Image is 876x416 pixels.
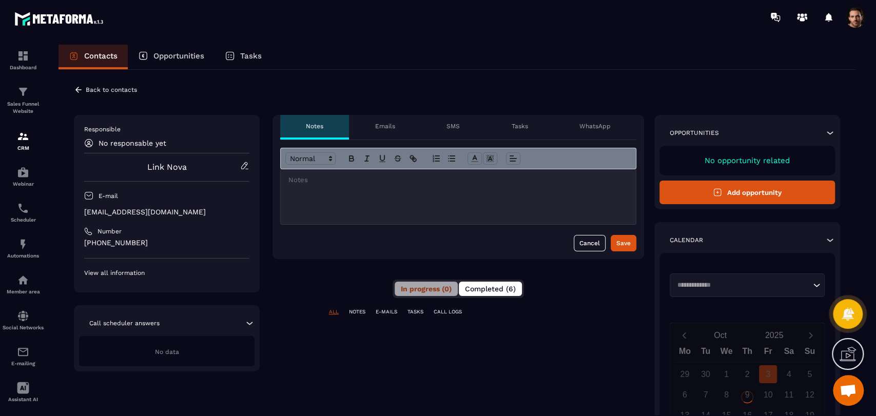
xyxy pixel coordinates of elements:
a: emailemailE-mailing [3,338,44,374]
a: Opportunities [128,45,215,69]
div: Save [616,238,631,248]
span: Completed (6) [465,285,516,293]
p: Tasks [511,122,528,130]
div: Mở cuộc trò chuyện [833,375,864,406]
p: [EMAIL_ADDRESS][DOMAIN_NAME] [84,207,249,217]
img: automations [17,274,29,286]
a: Assistant AI [3,374,44,410]
p: Notes [306,122,323,130]
img: automations [17,166,29,179]
p: Emails [375,122,395,130]
div: Search for option [670,273,825,297]
p: Tasks [240,51,262,61]
span: In progress (0) [401,285,452,293]
p: Dashboard [3,65,44,70]
a: formationformationDashboard [3,42,44,78]
p: E-mailing [3,361,44,366]
p: [PHONE_NUMBER] [84,238,249,248]
button: Add opportunity [659,181,835,204]
p: Member area [3,289,44,294]
p: TASKS [407,308,423,315]
img: logo [14,9,107,28]
button: Cancel [574,235,606,251]
a: Link Nova [147,162,187,172]
img: email [17,346,29,358]
p: Social Networks [3,325,44,330]
input: Search for option [674,280,810,290]
p: Opportunities [153,51,204,61]
p: SMS [446,122,460,130]
a: automationsautomationsAutomations [3,230,44,266]
a: formationformationCRM [3,123,44,159]
p: Responsible [84,125,249,133]
p: Call scheduler answers [89,319,160,327]
p: E-MAILS [376,308,397,315]
p: CRM [3,145,44,151]
p: Sales Funnel Website [3,101,44,115]
p: Scheduler [3,217,44,223]
span: No data [155,348,179,355]
p: Back to contacts [86,86,137,93]
p: Assistant AI [3,397,44,402]
p: Calendar [670,236,703,244]
p: No opportunity related [670,156,825,165]
img: automations [17,238,29,250]
a: automationsautomationsWebinar [3,159,44,194]
a: Tasks [215,45,272,69]
p: Opportunities [670,129,719,137]
p: CALL LOGS [434,308,462,315]
p: WhatsApp [579,122,611,130]
button: In progress (0) [395,282,458,296]
a: formationformationSales Funnel Website [3,78,44,123]
p: Contacts [84,51,118,61]
p: View all information [84,269,249,277]
a: Contacts [59,45,128,69]
a: schedulerschedulerScheduler [3,194,44,230]
p: Number [98,227,122,235]
a: social-networksocial-networkSocial Networks [3,302,44,338]
p: NOTES [349,308,365,315]
img: social-network [17,310,29,322]
button: Save [611,235,636,251]
p: E-mail [99,192,118,200]
img: formation [17,50,29,62]
p: No responsable yet [99,139,166,147]
button: Completed (6) [459,282,522,296]
img: formation [17,86,29,98]
p: ALL [329,308,339,315]
p: Webinar [3,181,44,187]
a: automationsautomationsMember area [3,266,44,302]
img: scheduler [17,202,29,214]
p: Automations [3,253,44,259]
img: formation [17,130,29,143]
